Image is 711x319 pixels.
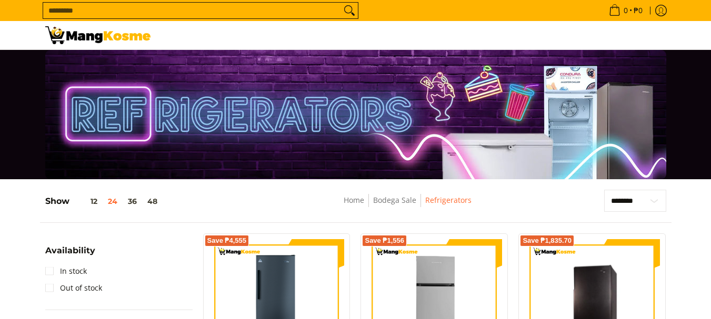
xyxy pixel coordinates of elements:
[373,195,416,205] a: Bodega Sale
[142,197,163,205] button: 48
[45,280,102,296] a: Out of stock
[523,238,572,244] span: Save ₱1,835.70
[69,197,103,205] button: 12
[344,195,364,205] a: Home
[103,197,123,205] button: 24
[45,26,151,44] img: Bodega Sale Refrigerator l Mang Kosme: Home Appliances Warehouse Sale
[341,3,358,18] button: Search
[425,195,472,205] a: Refrigerators
[622,7,629,14] span: 0
[365,238,404,244] span: Save ₱1,556
[45,246,95,255] span: Availability
[45,196,163,207] h5: Show
[161,21,666,49] nav: Main Menu
[606,5,646,16] span: •
[45,263,87,280] a: In stock
[267,194,548,218] nav: Breadcrumbs
[207,238,247,244] span: Save ₱4,555
[45,246,95,263] summary: Open
[632,7,644,14] span: ₱0
[123,197,142,205] button: 36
